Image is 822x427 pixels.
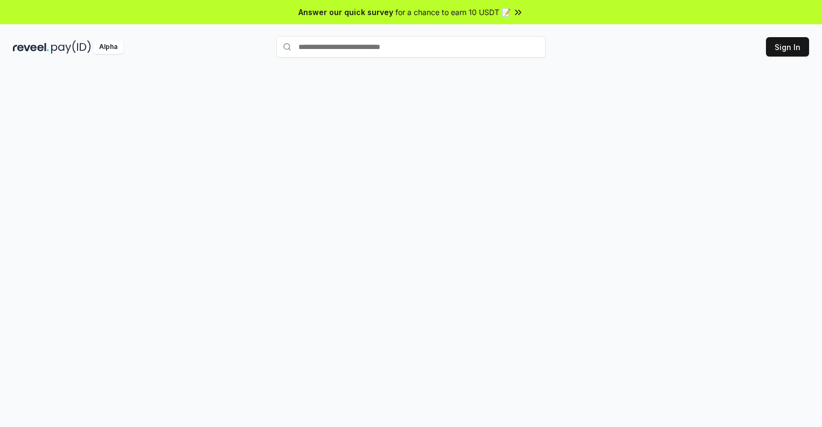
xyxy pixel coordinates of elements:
[51,40,91,54] img: pay_id
[298,6,393,18] span: Answer our quick survey
[766,37,809,57] button: Sign In
[13,40,49,54] img: reveel_dark
[395,6,511,18] span: for a chance to earn 10 USDT 📝
[93,40,123,54] div: Alpha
